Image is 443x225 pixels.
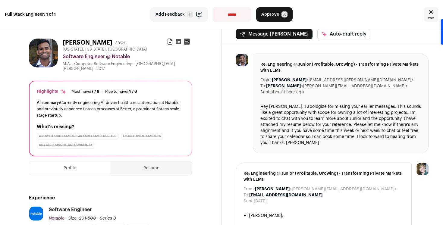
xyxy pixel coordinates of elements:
[260,83,266,89] dt: To:
[37,101,60,105] span: AI summary:
[249,193,322,197] b: [EMAIL_ADDRESS][DOMAIN_NAME]
[121,133,163,139] div: Lists: Top NYC Startups
[272,77,413,83] dd: <[EMAIL_ADDRESS][PERSON_NAME][DOMAIN_NAME]>
[63,47,147,52] span: [US_STATE], [US_STATE], [GEOGRAPHIC_DATA]
[416,163,429,175] img: 6494470-medium_jpg
[37,99,184,118] div: Currently engineering AI-driven healthcare automation at Notable and previously enhanced fintech ...
[281,11,287,17] span: A
[260,61,421,73] span: Re: Engineering @ Junior (Profitable, Growing) - Transforming Private Markets with LLMs
[243,192,249,198] dt: To:
[29,194,192,202] h2: Experience
[243,213,404,219] div: Hi [PERSON_NAME],
[63,53,192,60] div: Software Engineer @ Notable
[37,123,184,130] h2: What's missing?
[271,89,304,95] dd: about 1 hour ago
[428,16,434,20] span: esc
[29,207,43,220] img: 1fbcf211557765d3d84bed3a60d40f2fdff38b83f06b0b832487459b97c9f6aa.jpg
[266,84,301,88] b: [PERSON_NAME]
[105,89,137,94] div: Nice to have:
[424,7,438,22] a: Close
[97,215,99,221] span: ·
[255,186,397,192] dd: <[PERSON_NAME][EMAIL_ADDRESS][DOMAIN_NAME]>
[255,187,290,191] b: [PERSON_NAME]
[37,133,118,139] div: Growth Stage Startup or Early Stage Startup
[63,61,192,71] div: M.A. - Computer Software Engineering - [GEOGRAPHIC_DATA][PERSON_NAME] - 2017
[71,89,137,94] ul: |
[37,89,67,95] div: Highlights
[29,161,111,175] button: Profile
[243,198,254,204] dt: Sent:
[100,216,116,220] span: Series B
[266,83,408,89] dd: <[PERSON_NAME][EMAIL_ADDRESS][DOMAIN_NAME]>
[128,89,137,93] span: 4 / 6
[5,11,56,17] strong: Full Stack Engineer: 1 of 1
[187,11,193,17] span: F
[156,11,185,17] span: Add Feedback
[272,78,306,82] b: [PERSON_NAME]
[71,89,99,94] div: Must have:
[49,206,92,213] div: Software Engineer
[317,29,370,39] button: Auto-draft reply
[29,39,58,67] img: ebd3796b247142b79ff4b85cbdc9d56aba02a2011a5ad121cc3389e0d8ab3873
[37,142,94,148] div: Any of: founder, cofounder, +7
[243,170,404,183] span: Re: Engineering @ Junior (Profitable, Growing) - Transforming Private Markets with LLMs
[254,198,267,204] dd: [DATE]
[66,216,96,220] span: · Size: 201-500
[236,29,313,39] button: Message [PERSON_NAME]
[260,104,421,146] div: Hey [PERSON_NAME], I apologize for missing your earlier messages. This sounds like a great opport...
[243,186,255,192] dt: From:
[63,39,112,47] h1: [PERSON_NAME]
[260,89,271,95] dt: Sent:
[256,7,293,22] button: Approve A
[261,11,279,17] span: Approve
[91,89,99,93] span: 7 / 8
[260,77,272,83] dt: From:
[49,216,64,220] span: Notable
[111,161,192,175] button: Resume
[236,54,248,66] img: ebd3796b247142b79ff4b85cbdc9d56aba02a2011a5ad121cc3389e0d8ab3873
[115,40,126,46] div: 7 YOE
[150,7,208,22] button: Add Feedback F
